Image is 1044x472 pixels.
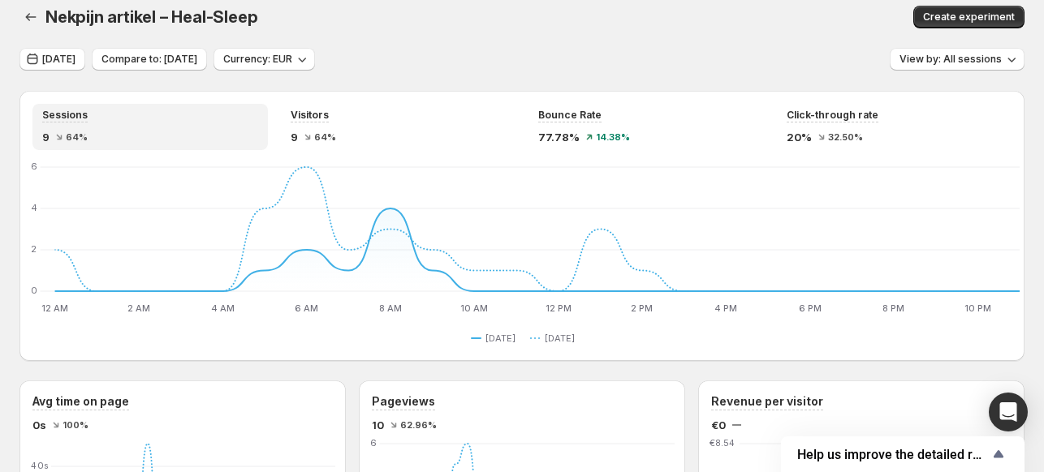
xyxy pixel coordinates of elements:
[211,303,235,314] text: 4 AM
[530,328,581,348] button: [DATE]
[32,417,46,433] span: 0s
[31,202,37,213] text: 4
[41,303,68,314] text: 12 AM
[32,393,129,410] h3: Avg time on page
[92,48,207,71] button: Compare to: [DATE]
[63,420,88,430] span: 100%
[66,132,88,142] span: 64%
[214,48,315,71] button: Currency: EUR
[964,303,991,314] text: 10 PM
[314,132,336,142] span: 64%
[631,303,653,314] text: 2 PM
[787,109,878,122] span: Click-through rate
[828,132,863,142] span: 32.50%
[101,53,197,66] span: Compare to: [DATE]
[42,129,50,145] span: 9
[546,303,572,314] text: 12 PM
[45,7,257,27] span: Nekpijn artikel – Heal-Sleep
[882,303,904,314] text: 8 PM
[400,420,437,430] span: 62.96%
[913,6,1025,28] button: Create experiment
[711,393,823,410] h3: Revenue per visitor
[787,129,812,145] span: 20%
[295,303,318,314] text: 6 AM
[42,109,88,122] span: Sessions
[372,417,384,433] span: 10
[127,303,150,314] text: 2 AM
[989,393,1028,431] div: Open Intercom Messenger
[899,53,1002,66] span: View by: All sessions
[19,48,85,71] button: [DATE]
[799,303,822,314] text: 6 PM
[31,243,37,255] text: 2
[596,132,630,142] span: 14.38%
[538,129,580,145] span: 77.78%
[291,129,298,145] span: 9
[223,53,292,66] span: Currency: EUR
[890,48,1025,71] button: View by: All sessions
[714,303,737,314] text: 4 PM
[923,11,1015,24] span: Create experiment
[538,109,602,122] span: Bounce Rate
[42,53,75,66] span: [DATE]
[797,444,1008,464] button: Show survey - Help us improve the detailed report for A/B campaigns
[31,285,37,296] text: 0
[485,332,516,345] span: [DATE]
[372,393,435,410] h3: Pageviews
[460,303,488,314] text: 10 AM
[710,437,736,448] text: €8.54
[31,460,50,471] text: 40s
[471,328,522,348] button: [DATE]
[31,161,37,172] text: 6
[545,332,575,345] span: [DATE]
[370,437,377,448] text: 6
[291,109,329,122] span: Visitors
[797,447,989,462] span: Help us improve the detailed report for A/B campaigns
[379,303,402,314] text: 8 AM
[711,417,726,433] span: €0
